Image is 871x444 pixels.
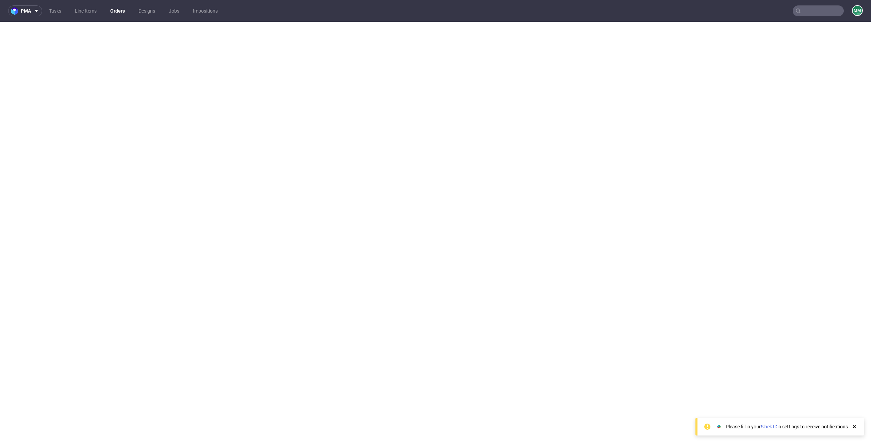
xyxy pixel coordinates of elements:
button: pma [8,5,42,16]
div: Please fill in your in settings to receive notifications [726,423,848,430]
a: Designs [134,5,159,16]
img: Slack [716,423,722,430]
a: Orders [106,5,129,16]
img: logo [11,7,21,15]
a: Line Items [71,5,101,16]
a: Impositions [189,5,222,16]
a: Tasks [45,5,65,16]
figcaption: MM [853,6,862,15]
a: Slack ID [761,424,777,429]
span: pma [21,9,31,13]
a: Jobs [165,5,183,16]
